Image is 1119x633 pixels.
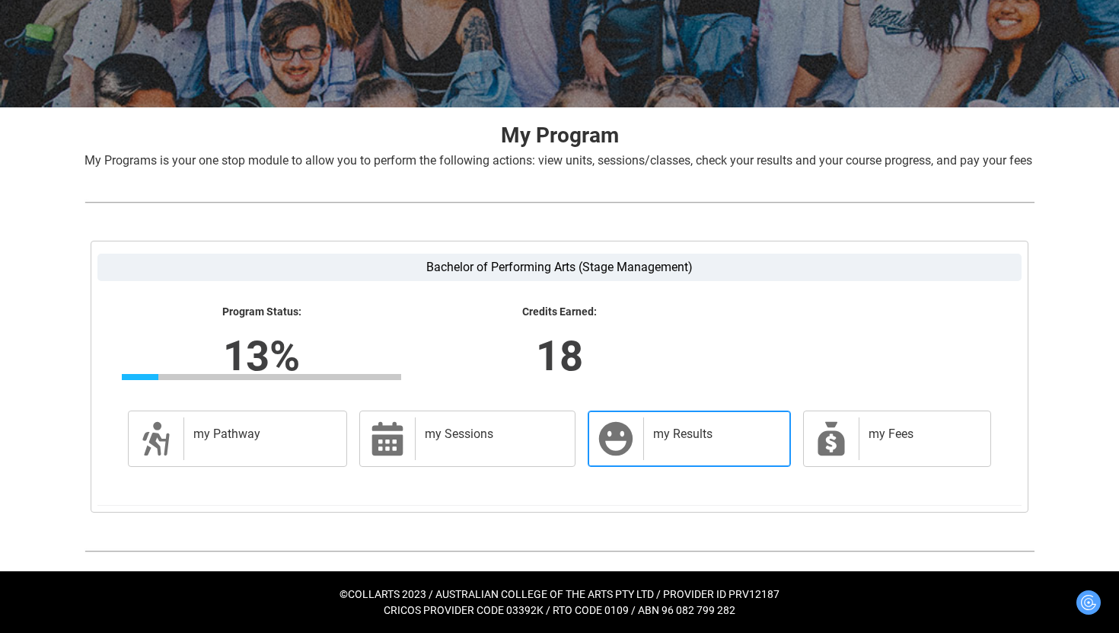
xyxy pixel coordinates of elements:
[84,194,1035,210] img: REDU_GREY_LINE
[24,324,499,387] lightning-formatted-number: 13%
[322,324,797,387] lightning-formatted-number: 18
[359,411,575,467] a: my Sessions
[419,305,699,319] lightning-formatted-text: Credits Earned:
[588,411,791,467] a: my Results
[869,427,975,442] h2: my Fees
[193,427,331,442] h2: my Pathway
[122,305,401,319] lightning-formatted-text: Program Status:
[501,123,619,148] strong: My Program
[653,427,775,442] h2: my Results
[813,420,850,457] span: My Payments
[425,427,559,442] h2: my Sessions
[138,420,174,457] span: Description of icon when needed
[84,543,1035,559] img: REDU_GREY_LINE
[97,254,1022,281] label: Bachelor of Performing Arts (Stage Management)
[803,411,991,467] a: my Fees
[128,411,347,467] a: my Pathway
[84,153,1032,168] span: My Programs is your one stop module to allow you to perform the following actions: view units, se...
[122,374,401,380] div: Progress Bar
